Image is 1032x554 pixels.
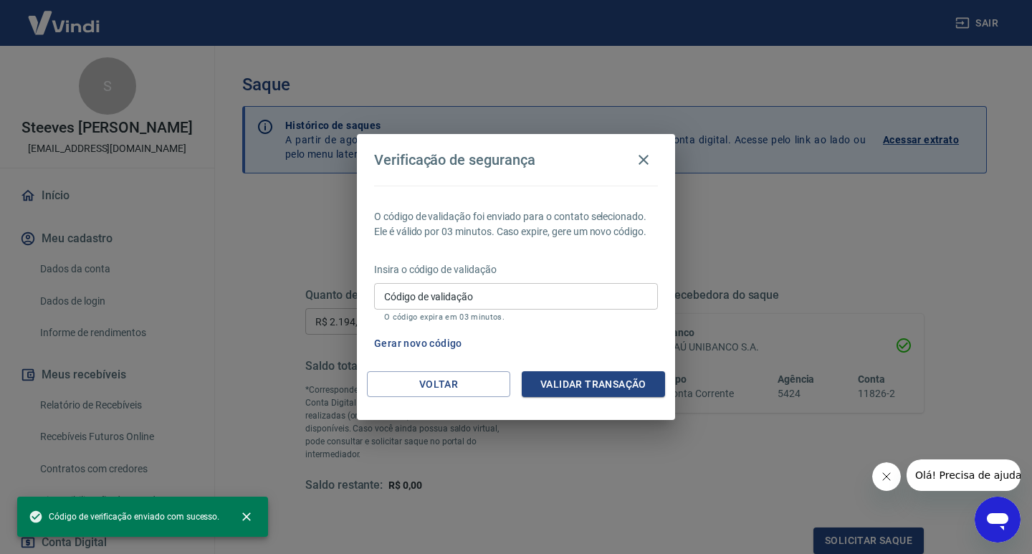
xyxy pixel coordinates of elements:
[231,501,262,532] button: close
[522,371,665,398] button: Validar transação
[975,497,1021,543] iframe: Botão para abrir a janela de mensagens
[374,151,535,168] h4: Verificação de segurança
[368,330,468,357] button: Gerar novo código
[374,262,658,277] p: Insira o código de validação
[9,10,120,22] span: Olá! Precisa de ajuda?
[384,312,648,322] p: O código expira em 03 minutos.
[872,462,901,491] iframe: Fechar mensagem
[29,510,219,524] span: Código de verificação enviado com sucesso.
[367,371,510,398] button: Voltar
[907,459,1021,491] iframe: Mensagem da empresa
[374,209,658,239] p: O código de validação foi enviado para o contato selecionado. Ele é válido por 03 minutos. Caso e...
